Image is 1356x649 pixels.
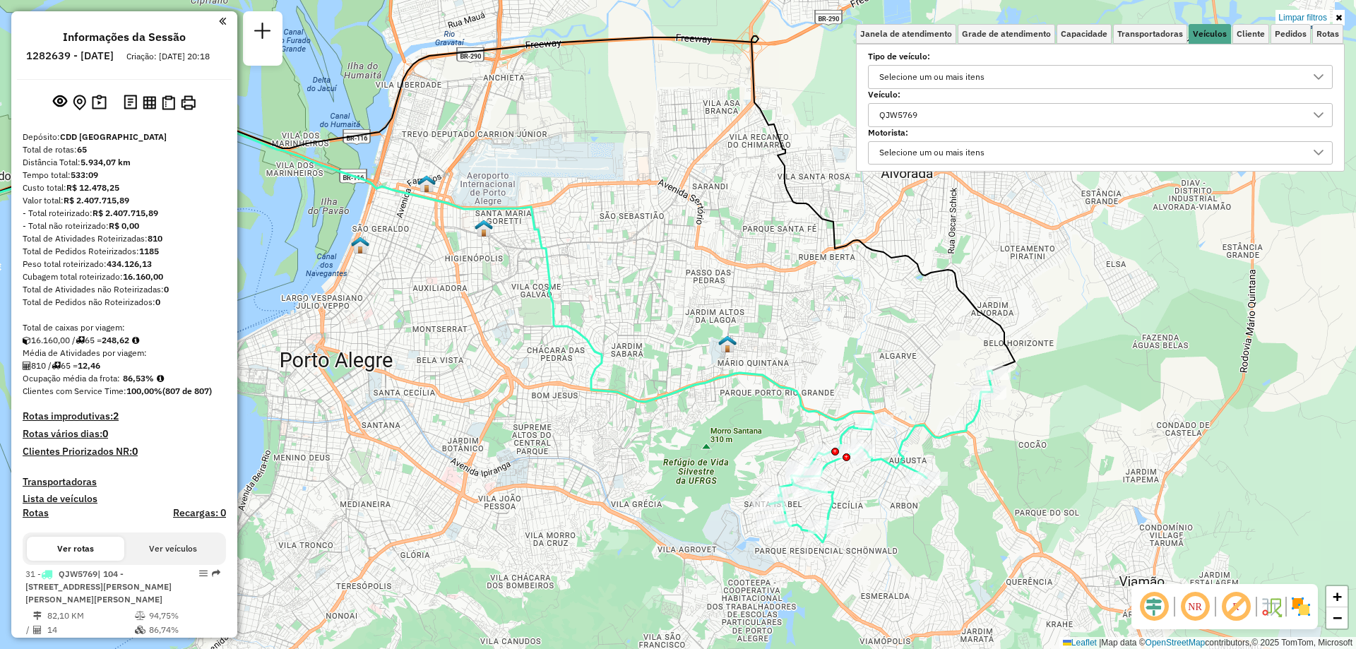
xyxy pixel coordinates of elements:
[50,91,70,114] button: Exibir sessão original
[47,623,134,637] td: 14
[1275,10,1330,25] a: Limpar filtros
[140,93,159,112] button: Visualizar relatório de Roteirização
[23,220,226,232] div: - Total não roteirizado:
[1237,30,1265,38] span: Cliente
[23,373,120,383] span: Ocupação média da frota:
[1193,30,1227,38] span: Veículos
[155,297,160,307] strong: 0
[212,569,220,578] em: Rota exportada
[23,207,226,220] div: - Total roteirizado:
[23,283,226,296] div: Total de Atividades não Roteirizadas:
[417,174,436,193] img: 701 UDC Full Norte
[1333,10,1345,25] a: Ocultar filtros
[23,428,226,440] h4: Rotas vários dias:
[351,236,369,254] img: CDD
[159,93,178,113] button: Visualizar Romaneio
[23,410,226,422] h4: Rotas improdutivas:
[1333,588,1342,605] span: +
[126,386,162,396] strong: 100,00%
[25,568,172,605] span: | 104 - [STREET_ADDRESS][PERSON_NAME][PERSON_NAME][PERSON_NAME]
[23,493,226,505] h4: Lista de veículos
[162,386,212,396] strong: (807 de 807)
[1290,595,1312,618] img: Exibir/Ocultar setores
[23,386,126,396] span: Clientes com Service Time:
[23,296,226,309] div: Total de Pedidos não Roteirizados:
[219,13,226,29] a: Clique aqui para minimizar o painel
[77,144,87,155] strong: 65
[1061,30,1107,38] span: Capacidade
[47,609,134,623] td: 82,10 KM
[121,92,140,114] button: Logs desbloquear sessão
[23,232,226,245] div: Total de Atividades Roteirizadas:
[1117,30,1183,38] span: Transportadoras
[1260,595,1283,618] img: Fluxo de ruas
[23,131,226,143] div: Depósito:
[132,445,138,458] strong: 0
[962,30,1051,38] span: Grade de atendimento
[874,66,989,88] div: Selecione um ou mais itens
[23,270,226,283] div: Cubagem total roteirizado:
[76,336,85,345] i: Total de rotas
[1326,607,1348,629] a: Zoom out
[1059,637,1356,649] div: Map data © contributors,© 2025 TomTom, Microsoft
[27,537,124,561] button: Ver rotas
[868,50,1333,63] label: Tipo de veículo:
[1178,590,1212,624] span: Ocultar NR
[23,258,226,270] div: Peso total roteirizado:
[66,182,119,193] strong: R$ 12.478,25
[102,335,129,345] strong: 248,62
[23,359,226,372] div: 810 / 65 =
[59,568,97,579] span: QJW5769
[70,92,89,114] button: Centralizar mapa no depósito ou ponto de apoio
[23,169,226,181] div: Tempo total:
[475,219,493,237] img: Warecloud Floresta
[23,245,226,258] div: Total de Pedidos Roteirizados:
[178,93,198,113] button: Imprimir Rotas
[23,321,226,334] div: Total de caixas por viagem:
[123,271,163,282] strong: 16.160,00
[1316,30,1339,38] span: Rotas
[1146,638,1206,648] a: OpenStreetMap
[23,347,226,359] div: Média de Atividades por viagem:
[135,612,145,620] i: % de utilização do peso
[23,194,226,207] div: Valor total:
[249,17,277,49] a: Nova sessão e pesquisa
[78,360,100,371] strong: 12,46
[23,446,226,458] h4: Clientes Priorizados NR:
[139,246,159,256] strong: 1185
[148,609,220,623] td: 94,75%
[26,49,114,62] h6: 1282639 - [DATE]
[71,169,98,180] strong: 533:09
[868,126,1333,139] label: Motorista:
[102,427,108,440] strong: 0
[157,374,164,383] em: Média calculada utilizando a maior ocupação (%Peso ou %Cubagem) de cada rota da sessão. Rotas cro...
[1275,30,1307,38] span: Pedidos
[25,568,172,605] span: 31 -
[23,143,226,156] div: Total de rotas:
[132,336,139,345] i: Meta Caixas/viagem: 242,33 Diferença: 6,29
[860,30,952,38] span: Janela de atendimento
[113,410,119,422] strong: 2
[1099,638,1101,648] span: |
[63,30,186,44] h4: Informações da Sessão
[124,537,222,561] button: Ver veículos
[874,104,922,126] div: QJW5769
[89,92,109,114] button: Painel de Sugestão
[60,131,167,142] strong: CDD [GEOGRAPHIC_DATA]
[123,373,154,383] strong: 86,53%
[23,181,226,194] div: Custo total:
[93,208,158,218] strong: R$ 2.407.715,89
[868,88,1333,101] label: Veículo:
[109,220,139,231] strong: R$ 0,00
[107,258,152,269] strong: 434.126,13
[23,362,31,370] i: Total de Atividades
[23,156,226,169] div: Distância Total:
[33,612,42,620] i: Distância Total
[23,334,226,347] div: 16.160,00 / 65 =
[23,507,49,519] a: Rotas
[173,507,226,519] h4: Recargas: 0
[148,623,220,637] td: 86,74%
[1219,590,1253,624] span: Exibir rótulo
[64,195,129,206] strong: R$ 2.407.715,89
